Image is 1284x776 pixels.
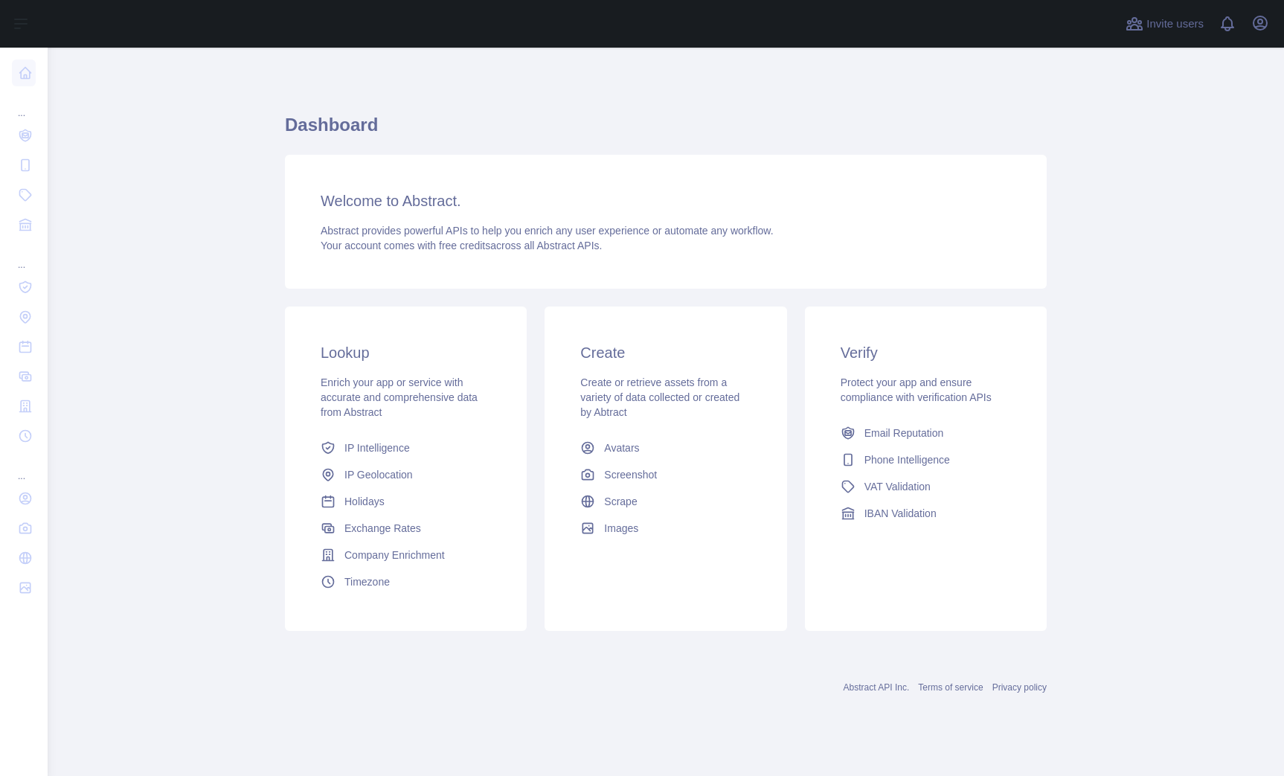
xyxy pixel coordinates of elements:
span: VAT Validation [864,479,931,494]
a: VAT Validation [835,473,1017,500]
a: Holidays [315,488,497,515]
button: Invite users [1123,12,1207,36]
span: Scrape [604,494,637,509]
h3: Welcome to Abstract. [321,190,1011,211]
span: IP Intelligence [344,440,410,455]
a: IBAN Validation [835,500,1017,527]
a: Terms of service [918,682,983,693]
span: free credits [439,240,490,251]
h3: Verify [841,342,1011,363]
div: ... [12,241,36,271]
span: Protect your app and ensure compliance with verification APIs [841,376,992,403]
div: ... [12,89,36,119]
span: Abstract provides powerful APIs to help you enrich any user experience or automate any workflow. [321,225,774,237]
span: Invite users [1146,16,1204,33]
span: Holidays [344,494,385,509]
a: Scrape [574,488,757,515]
span: Exchange Rates [344,521,421,536]
span: Phone Intelligence [864,452,950,467]
span: Create or retrieve assets from a variety of data collected or created by Abtract [580,376,739,418]
h3: Create [580,342,751,363]
span: IP Geolocation [344,467,413,482]
span: Timezone [344,574,390,589]
span: Avatars [604,440,639,455]
span: Your account comes with across all Abstract APIs. [321,240,602,251]
a: Exchange Rates [315,515,497,542]
a: Screenshot [574,461,757,488]
span: Enrich your app or service with accurate and comprehensive data from Abstract [321,376,478,418]
span: Screenshot [604,467,657,482]
span: Images [604,521,638,536]
a: Abstract API Inc. [844,682,910,693]
div: ... [12,452,36,482]
a: Company Enrichment [315,542,497,568]
a: Avatars [574,435,757,461]
h3: Lookup [321,342,491,363]
a: IP Intelligence [315,435,497,461]
span: IBAN Validation [864,506,937,521]
a: Images [574,515,757,542]
a: Timezone [315,568,497,595]
h1: Dashboard [285,113,1047,149]
span: Company Enrichment [344,548,445,562]
a: Phone Intelligence [835,446,1017,473]
a: Privacy policy [992,682,1047,693]
span: Email Reputation [864,426,944,440]
a: Email Reputation [835,420,1017,446]
a: IP Geolocation [315,461,497,488]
